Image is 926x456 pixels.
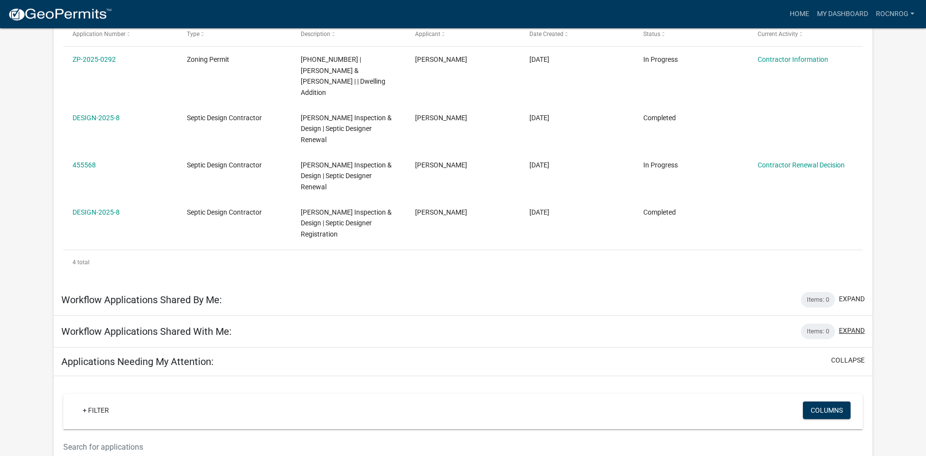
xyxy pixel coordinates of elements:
[301,114,392,144] span: Roger Hurd Inspection & Design | Septic Designer Renewal
[187,114,262,122] span: Septic Design Contractor
[529,161,549,169] span: 07/28/2025
[801,292,835,308] div: Items: 0
[301,208,392,238] span: Roger Hurd Inspection & Design | Septic Designer Registration
[758,31,798,37] span: Current Activity
[748,22,863,46] datatable-header-cell: Current Activity
[786,5,813,23] a: Home
[758,161,845,169] a: Contractor Renewal Decision
[187,31,200,37] span: Type
[839,326,865,336] button: expand
[63,250,863,274] div: 4 total
[529,31,563,37] span: Date Created
[415,55,467,63] span: Roger Hurd
[801,324,835,339] div: Items: 0
[529,208,549,216] span: 03/14/2025
[61,356,214,367] h5: Applications Needing My Attention:
[872,5,918,23] a: rocnrog
[187,55,229,63] span: Zoning Permit
[73,208,120,216] a: DESIGN-2025-8
[643,31,660,37] span: Status
[406,22,520,46] datatable-header-cell: Applicant
[643,208,676,216] span: Completed
[415,114,467,122] span: Roger Hurd
[520,22,634,46] datatable-header-cell: Date Created
[178,22,292,46] datatable-header-cell: Type
[73,161,96,169] a: 455568
[529,114,549,122] span: 08/26/2025
[643,55,678,63] span: In Progress
[643,161,678,169] span: In Progress
[301,161,392,191] span: Roger Hurd Inspection & Design | Septic Designer Renewal
[643,114,676,122] span: Completed
[61,294,222,306] h5: Workflow Applications Shared By Me:
[415,31,440,37] span: Applicant
[301,31,330,37] span: Description
[758,55,828,63] a: Contractor Information
[187,208,262,216] span: Septic Design Contractor
[187,161,262,169] span: Septic Design Contractor
[73,31,126,37] span: Application Number
[73,55,116,63] a: ZP-2025-0292
[415,208,467,216] span: Roger Hurd
[415,161,467,169] span: Roger Hurd
[529,55,549,63] span: 09/13/2025
[61,326,232,337] h5: Workflow Applications Shared With Me:
[803,401,851,419] button: Columns
[301,55,385,96] span: 45-036-1420 | HURD, ROGER L & JOANN | | Dwelling Addition
[73,114,120,122] a: DESIGN-2025-8
[634,22,748,46] datatable-header-cell: Status
[63,22,178,46] datatable-header-cell: Application Number
[839,294,865,304] button: expand
[75,401,117,419] a: + Filter
[813,5,872,23] a: My Dashboard
[291,22,406,46] datatable-header-cell: Description
[831,355,865,365] button: collapse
